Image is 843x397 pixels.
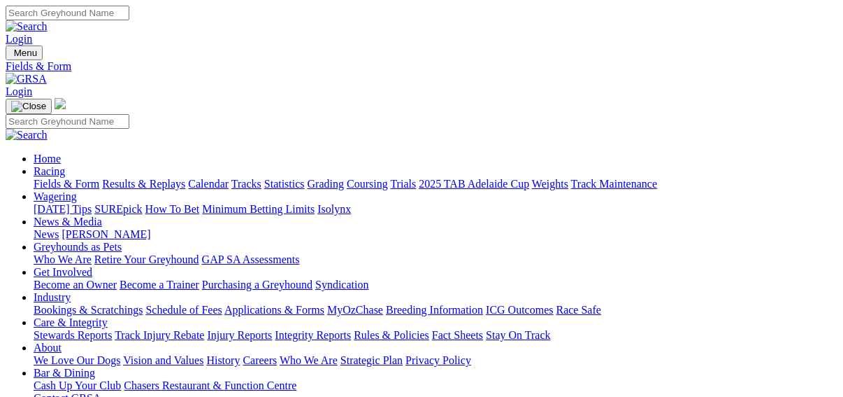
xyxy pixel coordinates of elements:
a: Track Injury Rebate [115,329,204,341]
a: Careers [243,354,277,366]
a: SUREpick [94,203,142,215]
a: Schedule of Fees [145,304,222,316]
img: Close [11,101,46,112]
div: Get Involved [34,279,837,291]
a: Strategic Plan [340,354,403,366]
a: Get Involved [34,266,92,278]
a: Grading [308,178,344,190]
a: Cash Up Your Club [34,379,121,391]
a: Privacy Policy [405,354,471,366]
a: Calendar [188,178,229,190]
a: We Love Our Dogs [34,354,120,366]
a: History [206,354,240,366]
a: Rules & Policies [354,329,429,341]
a: Who We Are [280,354,338,366]
a: Chasers Restaurant & Function Centre [124,379,296,391]
a: Tracks [231,178,261,190]
img: Search [6,129,48,141]
a: Results & Replays [102,178,185,190]
a: Who We Are [34,253,92,265]
button: Toggle navigation [6,46,43,60]
img: GRSA [6,73,47,85]
a: Wagering [34,190,77,202]
a: Statistics [264,178,305,190]
a: GAP SA Assessments [202,253,300,265]
div: About [34,354,837,367]
a: Login [6,33,32,45]
a: Bar & Dining [34,367,95,379]
img: logo-grsa-white.png [55,98,66,109]
a: Coursing [347,178,388,190]
a: Isolynx [317,203,351,215]
a: [DATE] Tips [34,203,92,215]
a: News & Media [34,216,102,228]
a: Race Safe [556,304,600,316]
a: Racing [34,165,65,177]
a: Stay On Track [486,329,550,341]
a: About [34,342,62,354]
div: Care & Integrity [34,329,837,342]
a: Home [34,153,61,165]
a: News [34,228,59,240]
a: ICG Outcomes [486,304,553,316]
a: Bookings & Scratchings [34,304,143,316]
div: Bar & Dining [34,379,837,392]
a: Fields & Form [34,178,99,190]
div: Industry [34,304,837,316]
span: Menu [14,48,37,58]
img: Search [6,20,48,33]
input: Search [6,6,129,20]
a: Minimum Betting Limits [202,203,315,215]
a: Weights [532,178,568,190]
a: 2025 TAB Adelaide Cup [419,178,529,190]
a: Vision and Values [123,354,203,366]
div: Racing [34,178,837,190]
a: Integrity Reports [275,329,351,341]
input: Search [6,114,129,129]
a: MyOzChase [327,304,383,316]
a: Syndication [315,279,368,291]
a: Fields & Form [6,60,837,73]
div: Greyhounds as Pets [34,253,837,266]
a: Industry [34,291,71,303]
a: Applications & Forms [224,304,324,316]
a: Trials [390,178,416,190]
a: Care & Integrity [34,316,108,328]
a: Injury Reports [207,329,272,341]
a: Purchasing a Greyhound [202,279,312,291]
a: Fact Sheets [432,329,483,341]
a: [PERSON_NAME] [62,228,150,240]
a: Track Maintenance [571,178,657,190]
a: Retire Your Greyhound [94,253,199,265]
button: Toggle navigation [6,99,52,114]
a: Become an Owner [34,279,117,291]
a: Breeding Information [386,304,483,316]
a: Stewards Reports [34,329,112,341]
a: Greyhounds as Pets [34,241,122,253]
div: Wagering [34,203,837,216]
div: News & Media [34,228,837,241]
a: Login [6,85,32,97]
a: Become a Trainer [120,279,199,291]
a: How To Bet [145,203,200,215]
